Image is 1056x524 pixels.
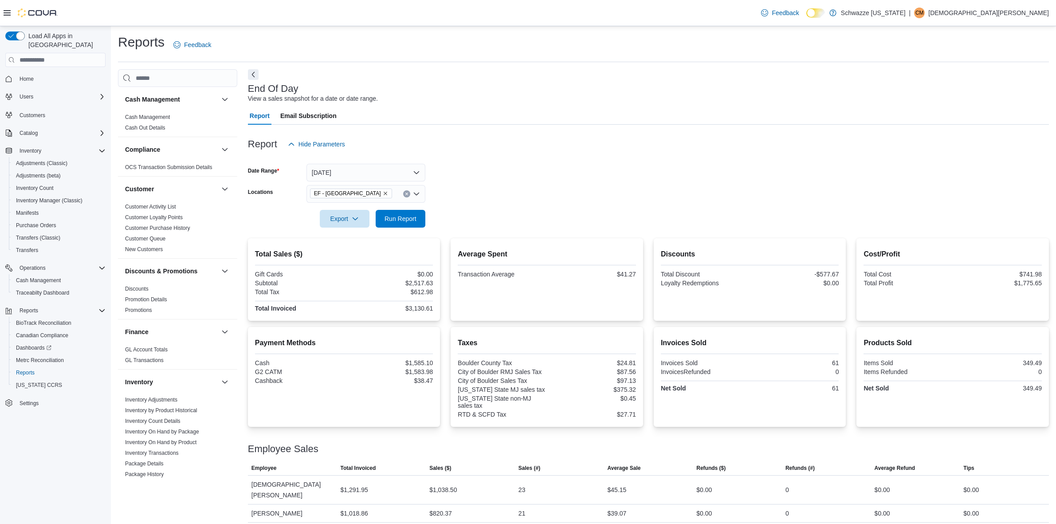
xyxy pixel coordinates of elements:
[12,183,57,193] a: Inventory Count
[16,398,42,409] a: Settings
[12,232,64,243] a: Transfers (Classic)
[752,368,839,375] div: 0
[16,277,61,284] span: Cash Management
[9,354,109,366] button: Metrc Reconciliation
[306,164,425,181] button: [DATE]
[125,471,164,478] span: Package History
[125,286,149,292] a: Discounts
[9,342,109,354] a: Dashboards
[314,189,381,198] span: EF - [GEOGRAPHIC_DATA]
[12,355,67,366] a: Metrc Reconciliation
[125,407,197,414] span: Inventory by Product Historical
[220,144,230,155] button: Compliance
[12,380,106,390] span: Washington CCRS
[16,91,106,102] span: Users
[125,307,152,313] a: Promotions
[220,377,230,387] button: Inventory
[696,465,726,472] span: Refunds ($)
[661,359,748,366] div: Invoices Sold
[12,220,106,231] span: Purchase Orders
[12,380,66,390] a: [US_STATE] CCRS
[661,338,839,348] h2: Invoices Sold
[125,204,176,210] a: Customer Activity List
[298,140,345,149] span: Hide Parameters
[549,395,636,402] div: $0.45
[125,450,179,456] a: Inventory Transactions
[752,385,839,392] div: 61
[125,114,170,121] span: Cash Management
[12,343,55,353] a: Dashboards
[248,444,318,454] h3: Employee Sales
[928,8,1049,18] p: [DEMOGRAPHIC_DATA][PERSON_NAME]
[12,158,106,169] span: Adjustments (Classic)
[2,91,109,103] button: Users
[280,107,337,125] span: Email Subscription
[125,95,218,104] button: Cash Management
[125,357,164,364] span: GL Transactions
[16,91,37,102] button: Users
[841,8,906,18] p: Schwazze [US_STATE]
[16,234,60,241] span: Transfers (Classic)
[16,110,49,121] a: Customers
[9,366,109,379] button: Reports
[125,307,152,314] span: Promotions
[118,201,237,258] div: Customer
[16,263,106,273] span: Operations
[752,280,839,287] div: $0.00
[549,386,636,393] div: $375.32
[125,267,218,276] button: Discounts & Promotions
[248,139,277,150] h3: Report
[125,418,181,425] span: Inventory Count Details
[125,418,181,424] a: Inventory Count Details
[16,73,106,84] span: Home
[125,407,197,414] a: Inventory by Product Historical
[118,284,237,319] div: Discounts & Promotions
[875,465,915,472] span: Average Refund
[170,36,215,54] a: Feedback
[16,305,106,316] span: Reports
[255,305,296,312] strong: Total Invoiced
[385,214,416,223] span: Run Report
[125,439,196,446] span: Inventory On Hand by Product
[9,329,109,342] button: Canadian Compliance
[12,195,86,206] a: Inventory Manager (Classic)
[9,244,109,256] button: Transfers
[12,220,60,231] a: Purchase Orders
[20,130,38,137] span: Catalog
[125,124,165,131] span: Cash Out Details
[248,69,259,80] button: Next
[16,263,49,273] button: Operations
[16,185,54,192] span: Inventory Count
[864,271,951,278] div: Total Cost
[125,114,170,120] a: Cash Management
[248,189,273,196] label: Locations
[125,347,168,353] a: GL Account Totals
[9,232,109,244] button: Transfers (Classic)
[608,508,627,519] div: $39.07
[954,368,1042,375] div: 0
[12,318,75,328] a: BioTrack Reconciliation
[25,32,106,49] span: Load All Apps in [GEOGRAPHIC_DATA]
[864,368,951,375] div: Items Refunded
[458,411,545,418] div: RTD & SCFD Tax
[16,172,61,179] span: Adjustments (beta)
[2,304,109,317] button: Reports
[549,411,636,418] div: $27.71
[954,280,1042,287] div: $1,775.65
[125,296,167,303] a: Promotion Details
[915,8,924,18] span: CM
[125,95,180,104] h3: Cash Management
[16,398,106,409] span: Settings
[413,190,420,197] button: Open list of options
[125,145,218,154] button: Compliance
[458,359,545,366] div: Boulder County Tax
[118,162,237,176] div: Compliance
[12,330,72,341] a: Canadian Compliance
[785,485,789,495] div: 0
[346,368,433,375] div: $1,583.98
[376,210,425,228] button: Run Report
[458,271,545,278] div: Transaction Average
[12,275,106,286] span: Cash Management
[16,332,68,339] span: Canadian Compliance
